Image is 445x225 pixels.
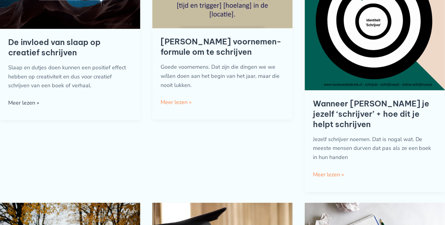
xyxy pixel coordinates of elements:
a: Meer lezen » [8,99,39,108]
p: Goede voornemens. Dat zijn die dingen we we wíllen doen aan het begin van het jaar, maar die nooi... [161,63,284,90]
a: De invloed van slaap op creatief schrijven [8,37,100,57]
a: [PERSON_NAME] voornemen-formule om te schrijven [161,36,281,57]
a: Wanneer [PERSON_NAME] je jezelf ‘schrijver’ + hoe dit je helpt schrijven [313,99,430,129]
p: Jezelf schrijver noemen. Dat is nogal wat. De meeste mensen durven dat pas als ze een boek in hun... [313,135,437,162]
a: Meer lezen » [161,98,192,107]
p: Slaap en dutjes doen kunnen een positief effect hebben op creativiteit en dus voor creatief schri... [8,63,132,90]
a: Meer lezen » [313,170,344,179]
